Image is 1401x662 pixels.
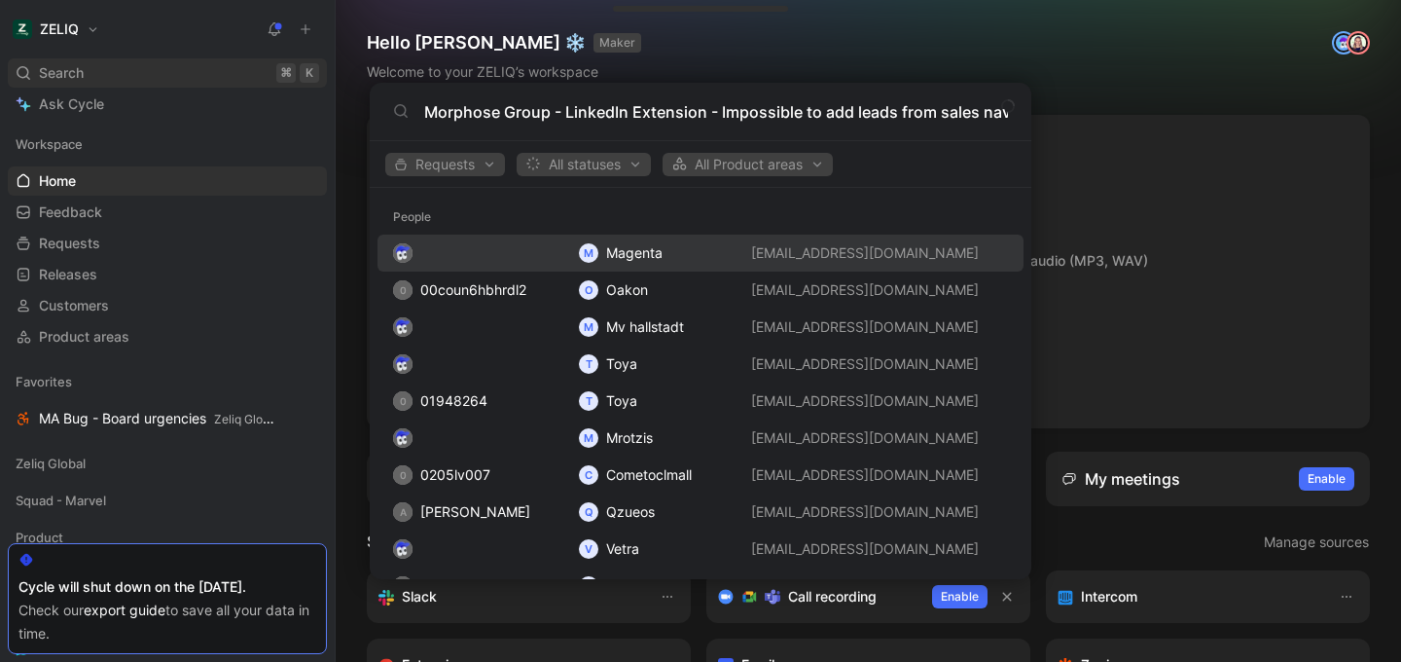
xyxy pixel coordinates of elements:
span: 0205lv007 [420,466,490,483]
button: All Product areas [663,153,833,176]
span: [EMAIL_ADDRESS][DOMAIN_NAME] [751,244,979,261]
button: 00205lv007CCometoclmall[EMAIL_ADDRESS][DOMAIN_NAME] [377,457,1024,494]
span: Cometoclmall [606,466,692,483]
button: 004024ea0-9dc1-473d-90aa-80adcfabdf73m[DOMAIN_NAME][EMAIL_ADDRESS][DOMAIN_NAME] [377,568,1024,605]
span: [EMAIL_ADDRESS][DOMAIN_NAME] [751,540,979,557]
span: Magenta [606,244,663,261]
div: M [579,428,598,448]
span: Toya [606,392,637,409]
span: Mv hallstadt [606,318,684,335]
div: M [579,317,598,337]
span: 01948264 [420,392,487,409]
span: [EMAIL_ADDRESS][DOMAIN_NAME] [751,281,979,298]
button: avatarMMagenta[EMAIL_ADDRESS][DOMAIN_NAME] [377,235,1024,272]
div: T [579,391,598,411]
span: [EMAIL_ADDRESS][DOMAIN_NAME] [751,466,979,483]
span: Requests [394,153,496,176]
div: People [370,200,1031,235]
span: Qzueos [606,503,655,520]
span: [EMAIL_ADDRESS][DOMAIN_NAME] [751,429,979,446]
img: avatar [393,354,413,374]
span: [EMAIL_ADDRESS][DOMAIN_NAME] [751,503,979,520]
img: avatar [393,428,413,448]
button: All statuses [517,153,651,176]
button: 000coun6hbhrdl2OOakon[EMAIL_ADDRESS][DOMAIN_NAME] [377,272,1024,309]
span: [EMAIL_ADDRESS][DOMAIN_NAME] [751,318,979,335]
div: 0 [393,391,413,411]
span: Vetra [606,540,639,557]
div: 0 [393,465,413,485]
span: Toya [606,355,637,372]
button: avatarMMv hallstadt[EMAIL_ADDRESS][DOMAIN_NAME] [377,309,1024,346]
div: V [579,539,598,559]
img: avatar [393,539,413,559]
img: avatar [393,317,413,337]
div: 0 [393,576,413,596]
button: avatarTToya[EMAIL_ADDRESS][DOMAIN_NAME] [377,346,1024,383]
span: [EMAIL_ADDRESS][DOMAIN_NAME] [751,577,979,594]
span: [EMAIL_ADDRESS][DOMAIN_NAME] [751,355,979,372]
div: 0 [393,280,413,300]
span: [EMAIL_ADDRESS][DOMAIN_NAME] [751,392,979,409]
span: Mrotzis [606,429,653,446]
span: 04024ea0-9dc1-473d-90aa-80adcfabdf73 [420,577,703,594]
span: All Product areas [671,153,824,176]
button: A[PERSON_NAME]QQzueos[EMAIL_ADDRESS][DOMAIN_NAME] [377,494,1024,531]
div: A [393,502,413,522]
div: T [579,354,598,374]
span: Oakon [606,281,648,298]
div: m [579,576,598,596]
span: [DOMAIN_NAME] [606,577,716,594]
span: 00coun6hbhrdl2 [420,281,526,298]
button: avatarMMrotzis[EMAIL_ADDRESS][DOMAIN_NAME] [377,420,1024,457]
img: avatar [393,243,413,263]
div: C [579,465,598,485]
div: Q [579,502,598,522]
button: avatarVVetra[EMAIL_ADDRESS][DOMAIN_NAME] [377,531,1024,568]
button: 001948264TToya[EMAIL_ADDRESS][DOMAIN_NAME] [377,383,1024,420]
button: Requests [385,153,505,176]
span: [PERSON_NAME] [420,503,530,520]
div: M [579,243,598,263]
div: O [579,280,598,300]
span: All statuses [525,153,642,176]
input: Type a command or search anything [424,100,1008,124]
